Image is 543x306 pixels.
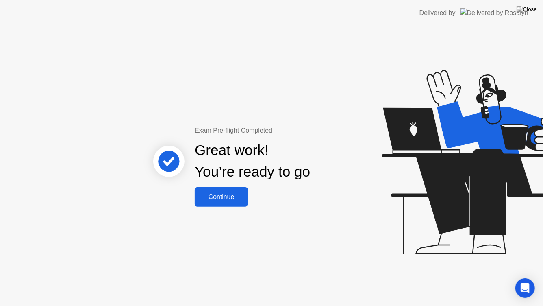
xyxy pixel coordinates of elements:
[515,278,535,298] div: Open Intercom Messenger
[195,140,310,183] div: Great work! You’re ready to go
[195,187,248,207] button: Continue
[419,8,456,18] div: Delivered by
[195,126,363,136] div: Exam Pre-flight Completed
[460,8,528,17] img: Delivered by Rosalyn
[197,193,245,201] div: Continue
[517,6,537,13] img: Close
